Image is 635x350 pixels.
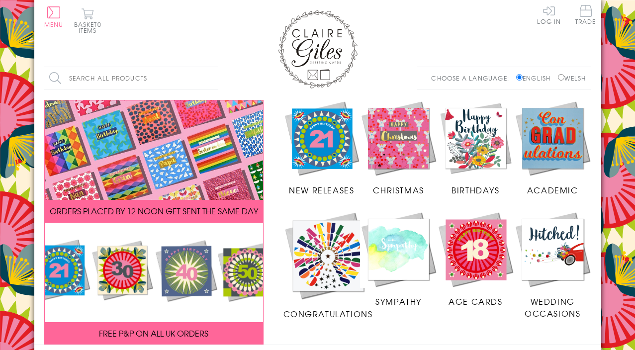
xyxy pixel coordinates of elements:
[516,74,555,83] label: English
[208,67,218,89] input: Search
[437,100,514,196] a: Birthdays
[558,74,586,83] label: Welsh
[527,184,578,196] span: Academic
[514,211,591,319] a: Wedding Occasions
[516,74,523,81] input: English
[44,67,218,89] input: Search all products
[558,74,564,81] input: Welsh
[514,100,591,196] a: Academic
[50,205,258,217] span: ORDERS PLACED BY 12 NOON GET SENT THE SAME DAY
[449,295,502,307] span: Age Cards
[283,308,373,320] span: Congratulations
[278,10,358,88] img: Claire Giles Greetings Cards
[99,327,208,339] span: FREE P&P ON ALL UK ORDERS
[44,20,64,29] span: Menu
[283,211,373,320] a: Congratulations
[79,20,101,35] span: 0 items
[575,5,596,26] a: Trade
[437,211,514,307] a: Age Cards
[431,74,514,83] p: Choose a language:
[575,5,596,24] span: Trade
[360,211,437,307] a: Sympathy
[44,6,64,27] button: Menu
[375,295,422,307] span: Sympathy
[289,184,354,196] span: New Releases
[452,184,499,196] span: Birthdays
[537,5,561,24] a: Log In
[360,100,437,196] a: Christmas
[525,295,580,319] span: Wedding Occasions
[283,100,361,196] a: New Releases
[373,184,424,196] span: Christmas
[74,8,101,33] button: Basket0 items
